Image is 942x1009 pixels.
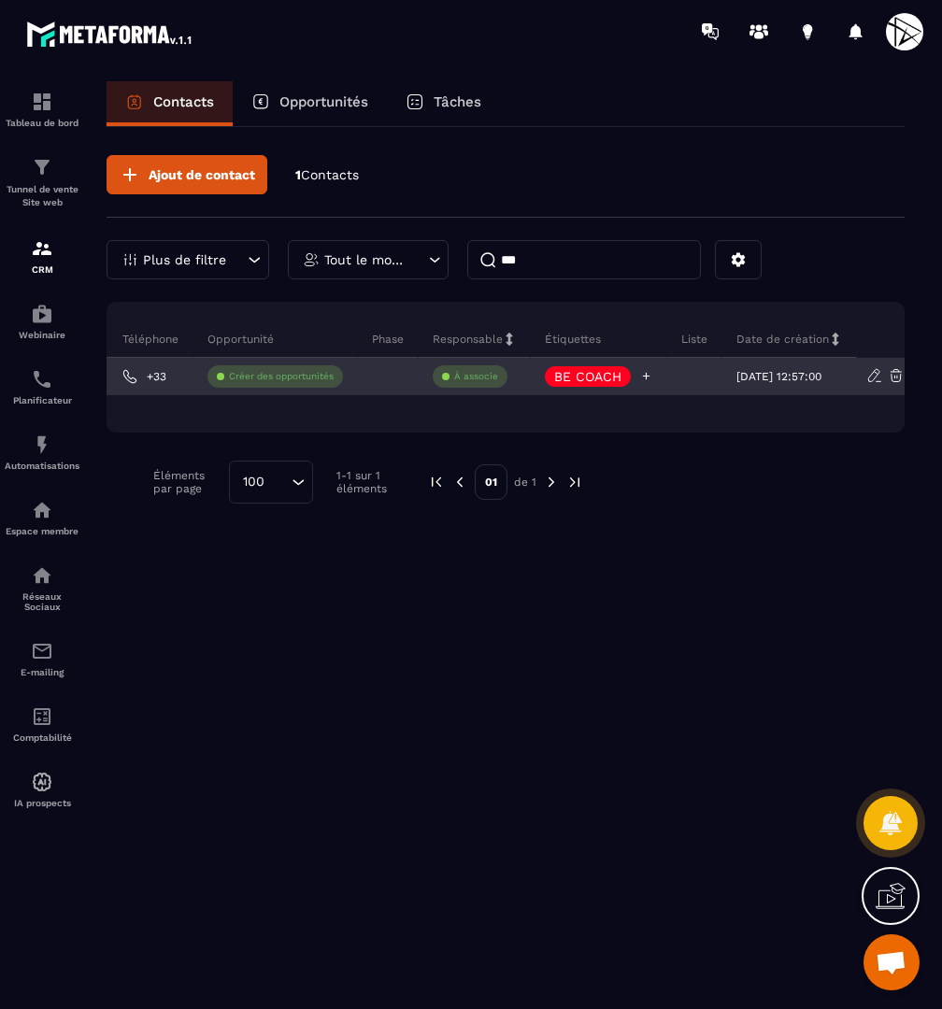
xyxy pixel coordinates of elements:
[5,485,79,550] a: automationsautomationsEspace membre
[387,81,500,126] a: Tâches
[428,474,445,490] img: prev
[514,475,536,490] p: de 1
[31,433,53,456] img: automations
[454,370,498,383] p: À associe
[5,264,79,275] p: CRM
[153,93,214,110] p: Contacts
[554,370,621,383] p: BE COACH
[5,354,79,419] a: schedulerschedulerPlanificateur
[207,332,274,347] p: Opportunité
[153,469,220,495] p: Éléments par page
[863,934,920,990] div: Ouvrir le chat
[5,142,79,223] a: formationformationTunnel de vente Site web
[5,395,79,405] p: Planificateur
[451,474,468,490] img: prev
[26,17,194,50] img: logo
[107,81,233,126] a: Contacts
[545,332,601,347] p: Étiquettes
[122,369,166,384] a: +33
[31,303,53,325] img: automations
[31,368,53,391] img: scheduler
[324,253,407,266] p: Tout le monde
[229,461,313,504] div: Search for option
[372,332,404,347] p: Phase
[5,591,79,612] p: Réseaux Sociaux
[566,474,583,490] img: next
[31,237,53,260] img: formation
[5,289,79,354] a: automationsautomationsWebinaire
[736,332,829,347] p: Date de création
[31,91,53,113] img: formation
[736,370,821,383] p: [DATE] 12:57:00
[434,93,481,110] p: Tâches
[31,564,53,587] img: social-network
[31,705,53,728] img: accountant
[122,332,178,347] p: Téléphone
[5,330,79,340] p: Webinaire
[475,464,507,500] p: 01
[31,499,53,521] img: automations
[107,155,267,194] button: Ajout de contact
[5,183,79,209] p: Tunnel de vente Site web
[236,472,271,492] span: 100
[5,798,79,808] p: IA prospects
[336,469,400,495] p: 1-1 sur 1 éléments
[31,156,53,178] img: formation
[143,253,226,266] p: Plus de filtre
[271,472,287,492] input: Search for option
[233,81,387,126] a: Opportunités
[229,370,334,383] p: Créer des opportunités
[5,419,79,485] a: automationsautomationsAutomatisations
[5,732,79,743] p: Comptabilité
[433,332,503,347] p: Responsable
[543,474,560,490] img: next
[5,461,79,471] p: Automatisations
[301,167,359,182] span: Contacts
[5,691,79,757] a: accountantaccountantComptabilité
[5,626,79,691] a: emailemailE-mailing
[5,77,79,142] a: formationformationTableau de bord
[5,667,79,677] p: E-mailing
[5,526,79,536] p: Espace membre
[31,640,53,662] img: email
[5,118,79,128] p: Tableau de bord
[149,165,255,184] span: Ajout de contact
[681,332,707,347] p: Liste
[5,223,79,289] a: formationformationCRM
[279,93,368,110] p: Opportunités
[5,550,79,626] a: social-networksocial-networkRéseaux Sociaux
[31,771,53,793] img: automations
[295,166,359,184] p: 1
